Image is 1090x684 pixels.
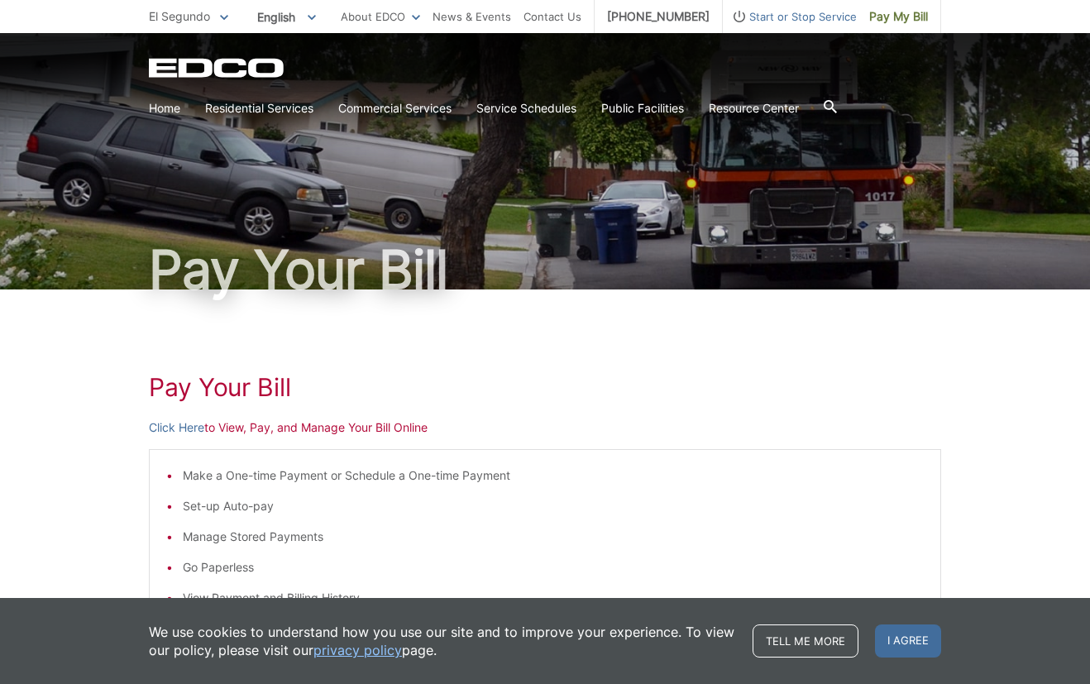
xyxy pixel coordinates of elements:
[753,624,858,658] a: Tell me more
[149,9,210,23] span: El Segundo
[709,99,799,117] a: Resource Center
[245,3,328,31] span: English
[183,497,924,515] li: Set-up Auto-pay
[313,641,402,659] a: privacy policy
[183,558,924,576] li: Go Paperless
[523,7,581,26] a: Contact Us
[205,99,313,117] a: Residential Services
[869,7,928,26] span: Pay My Bill
[433,7,511,26] a: News & Events
[183,528,924,546] li: Manage Stored Payments
[341,7,420,26] a: About EDCO
[149,243,941,296] h1: Pay Your Bill
[476,99,576,117] a: Service Schedules
[338,99,452,117] a: Commercial Services
[875,624,941,658] span: I agree
[149,58,286,78] a: EDCD logo. Return to the homepage.
[149,372,941,402] h1: Pay Your Bill
[149,419,204,437] a: Click Here
[183,466,924,485] li: Make a One-time Payment or Schedule a One-time Payment
[149,623,736,659] p: We use cookies to understand how you use our site and to improve your experience. To view our pol...
[601,99,684,117] a: Public Facilities
[149,419,941,437] p: to View, Pay, and Manage Your Bill Online
[149,99,180,117] a: Home
[183,589,924,607] li: View Payment and Billing History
